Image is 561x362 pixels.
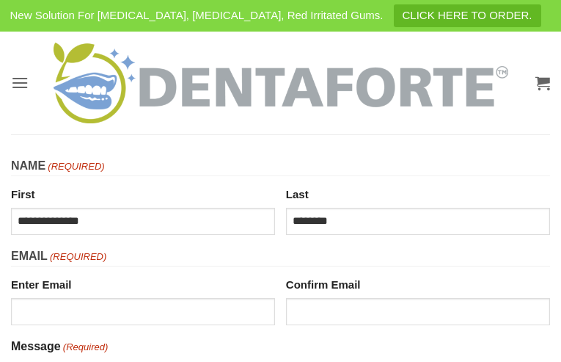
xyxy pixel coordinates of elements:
span: (Required) [48,250,106,265]
a: Menu [11,65,29,101]
label: Last [286,182,550,203]
span: (Required) [62,340,108,355]
label: Message [11,337,108,356]
a: View cart [535,67,550,99]
label: Enter Email [11,272,275,294]
legend: Name [11,156,550,176]
legend: Email [11,247,550,267]
img: DENTAFORTE™ [54,43,508,123]
span: (Required) [47,159,105,175]
label: First [11,182,275,203]
label: Confirm Email [286,272,550,294]
a: CLICK HERE TO ORDER. [394,4,541,27]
